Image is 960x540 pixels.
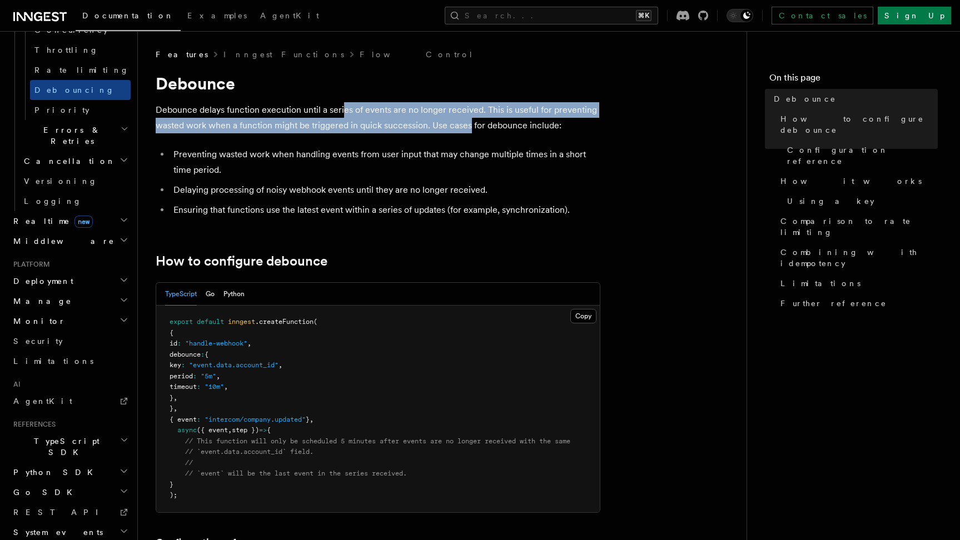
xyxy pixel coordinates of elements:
[787,196,874,207] span: Using a key
[223,283,245,306] button: Python
[9,431,131,462] button: TypeScript SDK
[9,391,131,411] a: AgentKit
[170,481,173,488] span: }
[170,372,193,380] span: period
[9,236,115,247] span: Middleware
[570,309,596,323] button: Copy
[9,527,103,538] span: System events
[9,420,56,429] span: References
[727,9,753,22] button: Toggle dark mode
[170,383,197,391] span: timeout
[34,106,89,114] span: Priority
[9,482,131,502] button: Go SDK
[177,339,181,347] span: :
[197,416,201,423] span: :
[205,383,224,391] span: "10m"
[173,404,177,412] span: ,
[165,283,197,306] button: TypeScript
[74,216,93,228] span: new
[156,49,208,60] span: Features
[9,331,131,351] a: Security
[76,3,181,31] a: Documentation
[9,231,131,251] button: Middleware
[197,383,201,391] span: :
[30,80,131,100] a: Debouncing
[197,318,224,326] span: default
[185,339,247,347] span: "handle-webhook"
[30,100,131,120] a: Priority
[13,337,63,346] span: Security
[9,502,131,522] a: REST API
[445,7,658,24] button: Search...⌘K
[776,171,938,191] a: How it works
[170,147,600,178] li: Preventing wasted work when handling events from user input that may change multiple times in a s...
[82,11,174,20] span: Documentation
[187,11,247,20] span: Examples
[170,394,173,402] span: }
[9,291,131,311] button: Manage
[232,426,259,434] span: step })
[776,109,938,140] a: How to configure debounce
[197,426,228,434] span: ({ event
[9,380,21,389] span: AI
[769,89,938,109] a: Debounce
[170,339,177,347] span: id
[774,93,836,104] span: Debounce
[24,177,97,186] span: Versioning
[9,487,79,498] span: Go SDK
[13,508,108,517] span: REST API
[185,437,570,445] span: // This function will only be scheduled 5 minutes after events are no longer received with the same
[253,3,326,30] a: AgentKit
[306,416,310,423] span: }
[185,459,193,467] span: //
[205,351,208,358] span: {
[181,3,253,30] a: Examples
[170,361,181,369] span: key
[34,66,129,74] span: Rate limiting
[206,283,215,306] button: Go
[34,86,115,94] span: Debouncing
[19,171,131,191] a: Versioning
[780,298,887,309] span: Further reference
[156,253,327,269] a: How to configure debounce
[170,182,600,198] li: Delaying processing of noisy webhook events until they are no longer received.
[19,191,131,211] a: Logging
[9,296,72,307] span: Manage
[278,361,282,369] span: ,
[34,46,98,54] span: Throttling
[156,102,600,133] p: Debounce delays function execution until a series of events are no longer received. This is usefu...
[776,211,938,242] a: Comparison to rate limiting
[787,144,938,167] span: Configuration reference
[769,71,938,89] h4: On this page
[259,426,267,434] span: =>
[776,293,938,313] a: Further reference
[780,176,922,187] span: How it works
[19,156,116,167] span: Cancellation
[170,404,173,412] span: }
[783,191,938,211] a: Using a key
[170,491,177,499] span: );
[9,216,93,227] span: Realtime
[24,197,82,206] span: Logging
[189,361,278,369] span: "event.data.account_id"
[780,113,938,136] span: How to configure debounce
[170,416,197,423] span: { event
[170,329,173,337] span: {
[9,436,120,458] span: TypeScript SDK
[9,276,73,287] span: Deployment
[181,361,185,369] span: :
[780,216,938,238] span: Comparison to rate limiting
[30,60,131,80] a: Rate limiting
[201,351,205,358] span: :
[185,448,314,456] span: // `event.data.account_id` field.
[223,49,344,60] a: Inngest Functions
[314,318,317,326] span: (
[205,416,306,423] span: "intercom/company.updated"
[360,49,474,60] a: Flow Control
[177,426,197,434] span: async
[228,318,255,326] span: inngest
[170,318,193,326] span: export
[173,394,177,402] span: ,
[772,7,873,24] a: Contact sales
[310,416,314,423] span: ,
